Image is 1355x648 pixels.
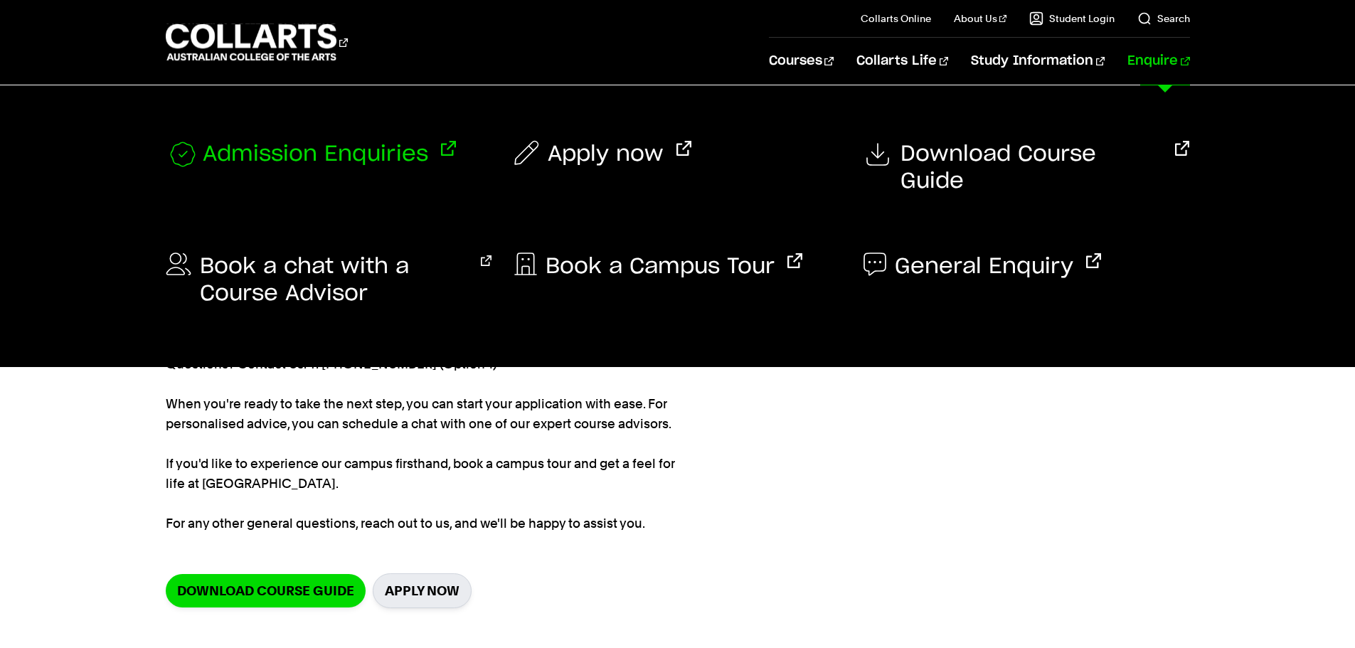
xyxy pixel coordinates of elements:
[166,253,492,307] a: Book a chat with a Course Advisor
[954,11,1006,26] a: About Us
[166,22,348,63] div: Go to homepage
[166,215,685,533] p: Whether you're ready to apply or just starting to explore your options, we're here to help you ev...
[514,141,691,168] a: Apply now
[166,141,456,169] a: Admission Enquiries
[1137,11,1190,26] a: Search
[373,573,472,608] a: Apply Now
[971,38,1105,85] a: Study Information
[200,253,469,307] span: Book a chat with a Course Advisor
[166,574,366,607] a: Download Course Guide
[900,141,1162,195] span: Download Course Guide
[203,141,428,169] span: Admission Enquiries
[895,253,1073,280] span: General Enquiry
[1127,38,1189,85] a: Enquire
[548,141,664,168] span: Apply now
[769,38,834,85] a: Courses
[864,141,1190,195] a: Download Course Guide
[864,253,1101,280] a: General Enquiry
[861,11,931,26] a: Collarts Online
[856,38,948,85] a: Collarts Life
[514,253,802,280] a: Book a Campus Tour
[546,253,775,280] span: Book a Campus Tour
[1029,11,1115,26] a: Student Login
